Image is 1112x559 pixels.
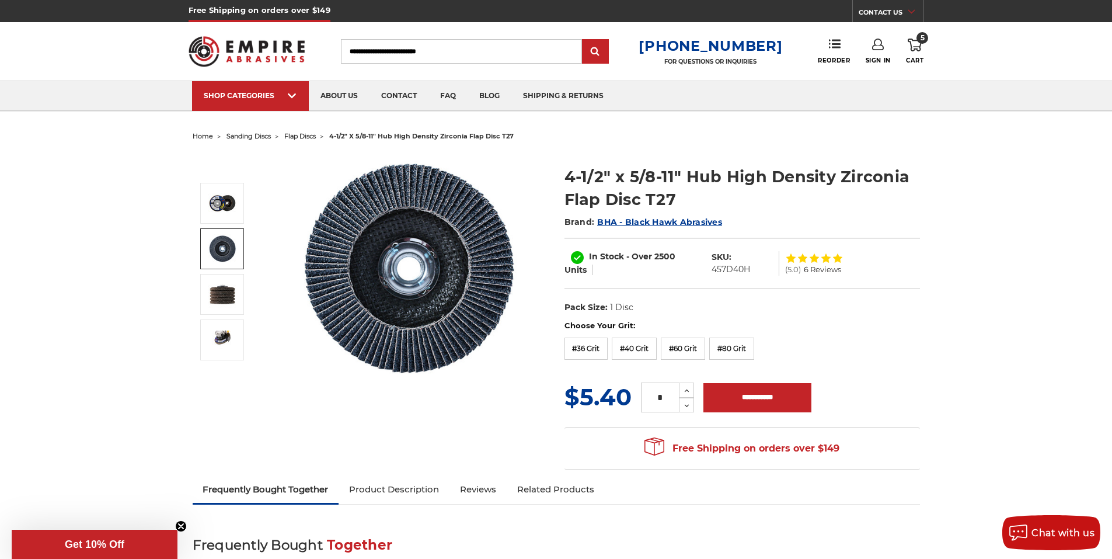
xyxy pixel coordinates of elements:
a: BHA - Black Hawk Abrasives [597,217,722,227]
img: high density flap disc with screw hub [208,189,237,218]
span: Get 10% Off [65,539,124,550]
a: flap discs [284,132,316,140]
a: faq [428,81,468,111]
img: 4-1/2" x 5/8-11" Hub High Density Zirconia Flap Disc T27 [208,280,237,309]
a: Related Products [507,477,605,502]
dd: 1 Disc [610,301,633,314]
span: Together [327,537,392,553]
input: Submit [584,40,607,64]
dt: Pack Size: [564,301,608,314]
span: Cart [906,57,923,64]
span: Frequently Bought [193,537,323,553]
a: shipping & returns [511,81,615,111]
a: Frequently Bought Together [193,477,339,502]
a: Product Description [339,477,449,502]
img: 4-1/2" x 5/8-11" Hub High Density Zirconia Flap Disc T27 [208,331,237,350]
div: Get 10% OffClose teaser [12,530,177,559]
span: In Stock [589,251,624,262]
a: sanding discs [226,132,271,140]
span: 2500 [654,251,675,262]
img: Empire Abrasives [189,29,305,74]
span: Reorder [818,57,850,64]
a: about us [309,81,369,111]
div: SHOP CATEGORIES [204,91,297,100]
span: - Over [626,251,652,262]
span: Brand: [564,217,595,227]
span: $5.40 [564,383,632,411]
p: FOR QUESTIONS OR INQUIRIES [639,58,782,65]
a: Reorder [818,39,850,64]
span: 4-1/2" x 5/8-11" hub high density zirconia flap disc t27 [329,132,514,140]
img: high density flap disc with screw hub [292,153,526,387]
span: Chat with us [1031,527,1094,539]
dd: 457D40H [712,263,750,276]
a: CONTACT US [859,6,923,22]
a: contact [369,81,428,111]
a: Reviews [449,477,507,502]
a: [PHONE_NUMBER] [639,37,782,54]
a: home [193,132,213,140]
a: 5 Cart [906,39,923,64]
h1: 4-1/2" x 5/8-11" Hub High Density Zirconia Flap Disc T27 [564,165,920,211]
span: Free Shipping on orders over $149 [644,437,839,460]
span: 5 [916,32,928,44]
button: Close teaser [175,520,187,532]
label: Choose Your Grit: [564,320,920,332]
span: 6 Reviews [804,266,841,273]
button: Chat with us [1002,515,1100,550]
dt: SKU: [712,251,731,263]
span: Sign In [866,57,891,64]
a: blog [468,81,511,111]
span: Units [564,265,587,275]
span: (5.0) [785,266,801,273]
img: 4-1/2" x 5/8-11" Hub High Density Zirconia Flap Disc T27 [208,234,237,263]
